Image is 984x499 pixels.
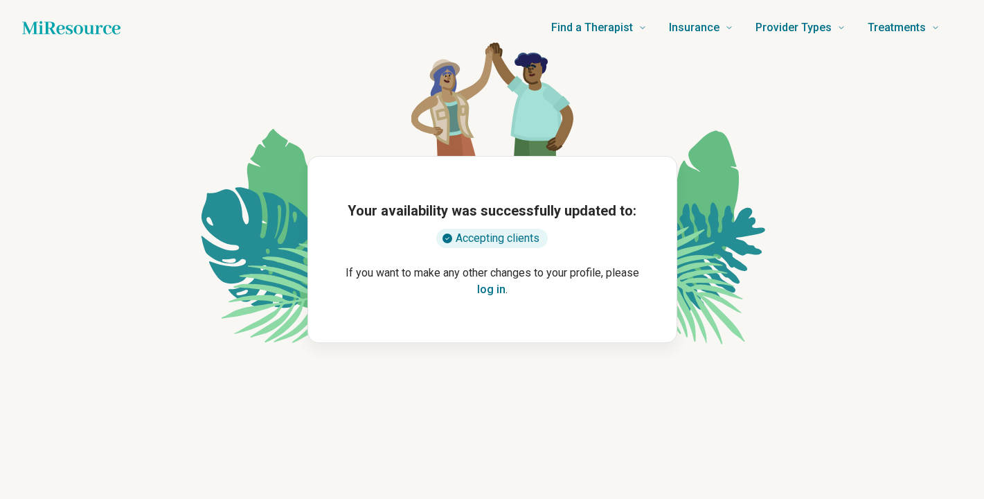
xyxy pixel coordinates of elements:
span: Find a Therapist [551,18,633,37]
span: Provider Types [755,18,832,37]
div: Accepting clients [436,229,548,248]
a: Home page [22,14,120,42]
button: log in [477,281,506,298]
p: If you want to make any other changes to your profile, please . [330,265,654,298]
h1: Your availability was successfully updated to: [348,201,636,220]
span: Insurance [669,18,719,37]
span: Treatments [868,18,926,37]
